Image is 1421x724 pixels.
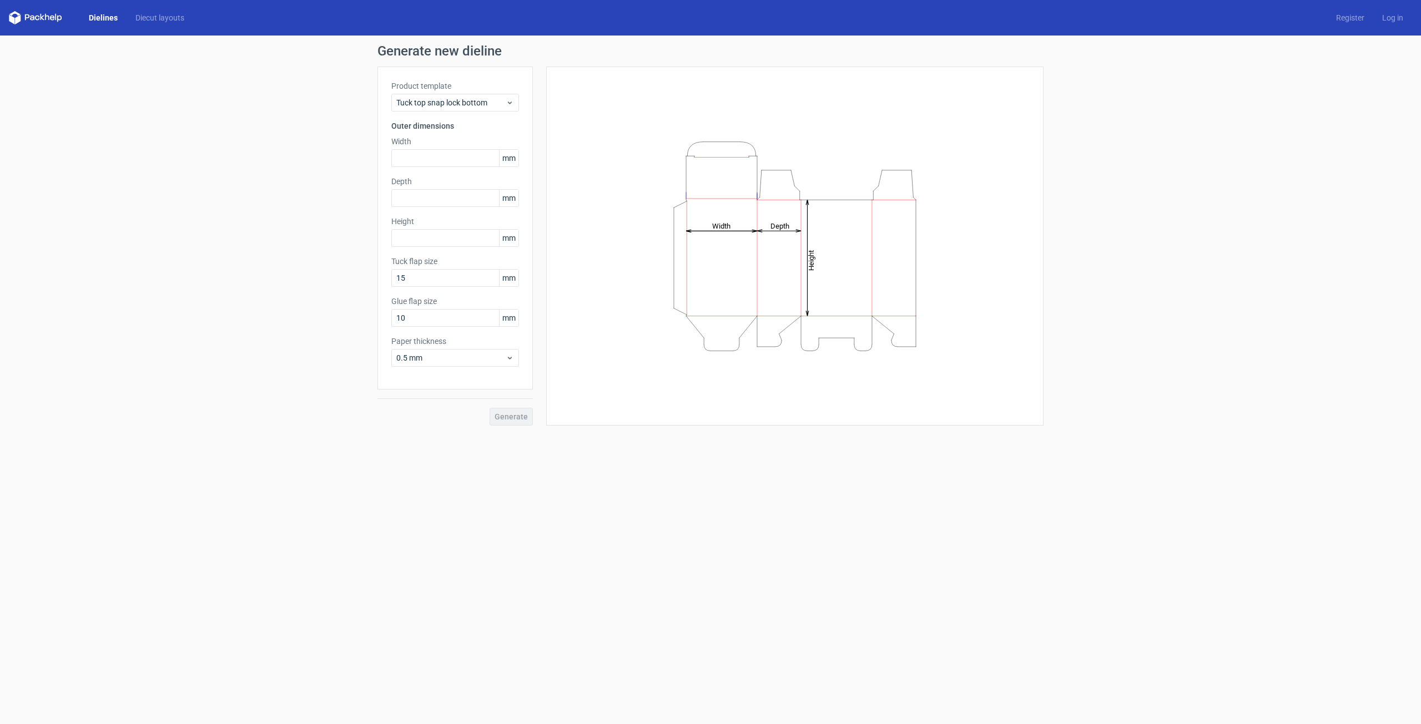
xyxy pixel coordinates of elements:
span: mm [499,190,518,206]
tspan: Width [712,221,730,230]
h3: Outer dimensions [391,120,519,131]
label: Depth [391,176,519,187]
span: mm [499,270,518,286]
span: 0.5 mm [396,352,506,363]
span: mm [499,310,518,326]
label: Paper thickness [391,336,519,347]
a: Dielines [80,12,127,23]
span: mm [499,150,518,166]
label: Glue flap size [391,296,519,307]
a: Log in [1373,12,1412,23]
label: Tuck flap size [391,256,519,267]
tspan: Depth [770,221,789,230]
tspan: Height [807,250,815,270]
label: Product template [391,80,519,92]
span: Tuck top snap lock bottom [396,97,506,108]
a: Register [1327,12,1373,23]
a: Diecut layouts [127,12,193,23]
span: mm [499,230,518,246]
label: Width [391,136,519,147]
label: Height [391,216,519,227]
h1: Generate new dieline [377,44,1044,58]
